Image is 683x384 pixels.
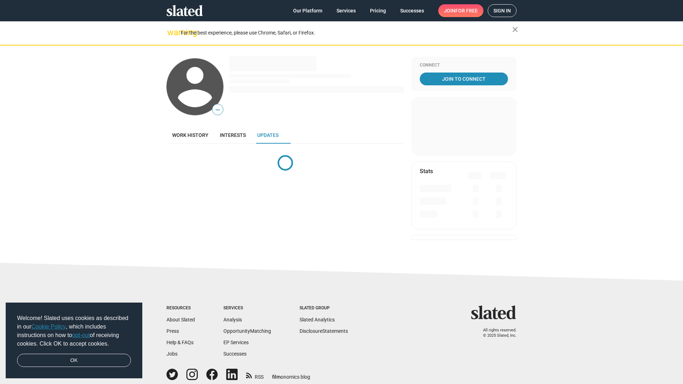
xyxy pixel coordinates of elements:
span: Successes [400,4,424,17]
span: — [212,105,223,114]
a: Jobs [166,351,178,357]
a: Services [331,4,361,17]
span: Pricing [370,4,386,17]
p: All rights reserved. © 2025 Slated, Inc. [476,328,517,338]
a: Join To Connect [420,73,508,85]
span: Our Platform [293,4,322,17]
a: opt-out [72,332,90,338]
div: For the best experience, please use Chrome, Safari, or Firefox. [181,28,512,38]
a: Work history [166,127,214,144]
a: Interests [214,127,252,144]
span: Join To Connect [421,73,507,85]
span: for free [455,4,478,17]
div: Slated Group [300,305,348,311]
a: Press [166,328,179,334]
a: Help & FAQs [166,340,194,345]
span: Interests [220,132,246,138]
span: Services [337,4,356,17]
a: Successes [223,351,247,357]
div: Connect [420,63,508,68]
div: cookieconsent [6,303,142,379]
a: Sign in [488,4,517,17]
mat-icon: warning [167,28,176,37]
a: Pricing [364,4,392,17]
mat-card-title: Stats [420,167,433,175]
a: DisclosureStatements [300,328,348,334]
div: Resources [166,305,195,311]
a: Slated Analytics [300,317,335,322]
span: Work history [172,132,208,138]
span: Join [444,4,478,17]
a: EP Services [223,340,249,345]
a: RSS [246,369,264,380]
a: filmonomics blog [272,368,310,380]
a: Joinfor free [438,4,483,17]
a: Updates [252,127,284,144]
a: OpportunityMatching [223,328,271,334]
a: Analysis [223,317,242,322]
div: Services [223,305,271,311]
span: Updates [257,132,279,138]
span: film [272,374,281,380]
a: dismiss cookie message [17,354,131,367]
a: Cookie Policy [31,324,66,330]
a: About Slated [166,317,195,322]
span: Sign in [493,5,511,17]
span: Welcome! Slated uses cookies as described in our , which includes instructions on how to of recei... [17,314,131,348]
a: Our Platform [287,4,328,17]
a: Successes [395,4,430,17]
mat-icon: close [511,25,519,34]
